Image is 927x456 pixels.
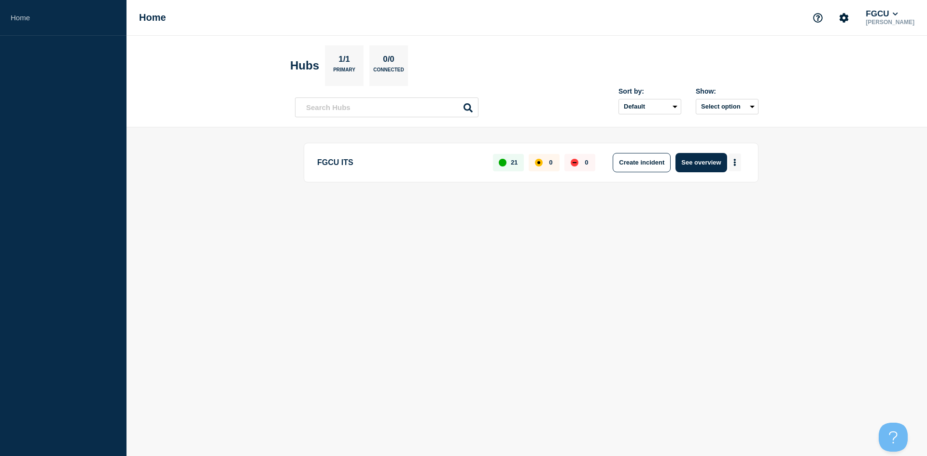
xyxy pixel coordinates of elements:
h2: Hubs [290,59,319,72]
button: Create incident [613,153,671,172]
h1: Home [139,12,166,23]
button: FGCU [864,9,900,19]
p: 0/0 [379,55,398,67]
button: More actions [729,153,741,171]
iframe: Help Scout Beacon - Open [879,423,908,452]
input: Search Hubs [295,97,478,117]
div: Show: [696,87,758,95]
button: See overview [675,153,727,172]
button: Select option [696,99,758,114]
p: 21 [511,159,518,166]
select: Sort by [618,99,681,114]
p: FGCU ITS [317,153,482,172]
button: Account settings [834,8,854,28]
p: Primary [333,67,355,77]
p: Connected [373,67,404,77]
p: 0 [549,159,552,166]
div: affected [535,159,543,166]
div: up [499,159,506,166]
button: Support [808,8,828,28]
p: 0 [585,159,588,166]
div: Sort by: [618,87,681,95]
p: [PERSON_NAME] [864,19,916,26]
div: down [571,159,578,166]
p: 1/1 [335,55,354,67]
